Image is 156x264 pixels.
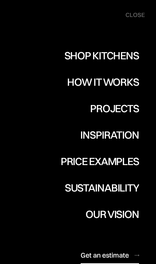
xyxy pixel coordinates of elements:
[65,182,139,193] div: Sustainability
[61,156,139,167] div: Price examples
[80,130,139,156] a: Inspiration
[65,182,139,209] a: Sustainability
[86,209,139,219] div: Our vision
[122,8,145,23] div: menu
[61,156,139,182] a: Price examples
[90,103,139,114] div: Projects
[86,209,139,235] a: Our vision
[125,11,145,19] div: close
[90,103,139,130] a: Projects
[67,77,139,103] a: How it works
[64,50,139,77] a: Shop Kitchens
[67,77,139,87] div: How it works
[64,50,139,61] div: Shop Kitchens
[81,247,139,264] a: Get an estimate
[80,130,139,140] div: Inspiration
[81,251,129,260] div: Get an estimate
